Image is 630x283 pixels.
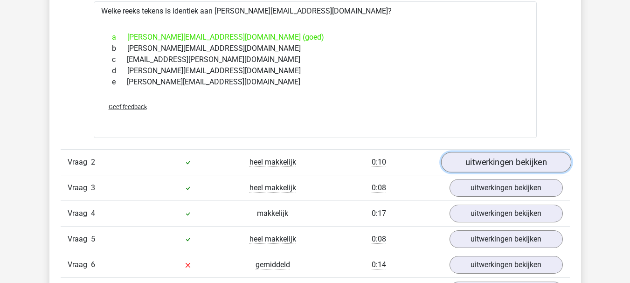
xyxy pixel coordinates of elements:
[372,260,386,269] span: 0:14
[91,183,95,192] span: 3
[105,54,526,65] div: [EMAIL_ADDRESS][PERSON_NAME][DOMAIN_NAME]
[105,65,526,76] div: [PERSON_NAME][EMAIL_ADDRESS][DOMAIN_NAME]
[68,157,91,168] span: Vraag
[91,260,95,269] span: 6
[450,256,563,274] a: uitwerkingen bekijken
[91,235,95,243] span: 5
[372,235,386,244] span: 0:08
[68,259,91,270] span: Vraag
[372,183,386,193] span: 0:08
[450,230,563,248] a: uitwerkingen bekijken
[450,205,563,222] a: uitwerkingen bekijken
[112,65,127,76] span: d
[109,104,147,110] span: Geef feedback
[105,43,526,54] div: [PERSON_NAME][EMAIL_ADDRESS][DOMAIN_NAME]
[105,76,526,88] div: [PERSON_NAME][EMAIL_ADDRESS][DOMAIN_NAME]
[68,234,91,245] span: Vraag
[91,158,95,166] span: 2
[249,235,296,244] span: heel makkelijk
[256,260,290,269] span: gemiddeld
[450,179,563,197] a: uitwerkingen bekijken
[249,183,296,193] span: heel makkelijk
[257,209,288,218] span: makkelijk
[112,32,127,43] span: a
[105,32,526,43] div: [PERSON_NAME][EMAIL_ADDRESS][DOMAIN_NAME] (goed)
[68,208,91,219] span: Vraag
[372,158,386,167] span: 0:10
[68,182,91,193] span: Vraag
[112,43,127,54] span: b
[372,209,386,218] span: 0:17
[112,76,127,88] span: e
[91,209,95,218] span: 4
[441,152,571,173] a: uitwerkingen bekijken
[112,54,127,65] span: c
[94,1,537,138] div: Welke reeks tekens is identiek aan [PERSON_NAME][EMAIL_ADDRESS][DOMAIN_NAME]?
[249,158,296,167] span: heel makkelijk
